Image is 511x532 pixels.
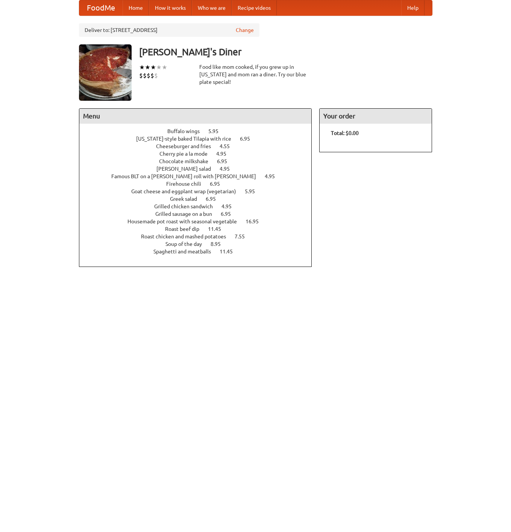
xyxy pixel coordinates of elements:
[165,226,235,232] a: Roast beef dip 11.45
[155,211,220,217] span: Grilled sausage on a bun
[165,226,207,232] span: Roast beef dip
[208,128,226,134] span: 5.95
[79,23,259,37] div: Deliver to: [STREET_ADDRESS]
[220,166,237,172] span: 4.95
[166,181,234,187] a: Firehouse chili 6.95
[159,158,216,164] span: Chocolate milkshake
[127,218,244,224] span: Housemade pot roast with seasonal vegetable
[208,226,229,232] span: 11.45
[245,188,262,194] span: 5.95
[216,151,234,157] span: 4.95
[123,0,149,15] a: Home
[111,173,264,179] span: Famous BLT on a [PERSON_NAME] roll with [PERSON_NAME]
[156,143,218,149] span: Cheeseburger and fries
[166,181,209,187] span: Firehouse chili
[401,0,425,15] a: Help
[159,151,240,157] a: Cherry pie a la mode 4.95
[192,0,232,15] a: Who we are
[232,0,277,15] a: Recipe videos
[159,158,241,164] a: Chocolate milkshake 6.95
[136,136,239,142] span: [US_STATE]-style baked Tilapia with rice
[210,181,227,187] span: 6.95
[79,0,123,15] a: FoodMe
[240,136,258,142] span: 6.95
[150,63,156,71] li: ★
[220,249,240,255] span: 11.45
[156,166,244,172] a: [PERSON_NAME] salad 4.95
[265,173,282,179] span: 4.95
[79,109,312,124] h4: Menu
[170,196,230,202] a: Greek salad 6.95
[170,196,205,202] span: Greek salad
[211,241,228,247] span: 8.95
[111,173,289,179] a: Famous BLT on a [PERSON_NAME] roll with [PERSON_NAME] 4.95
[139,71,143,80] li: $
[127,218,273,224] a: Housemade pot roast with seasonal vegetable 16.95
[153,249,218,255] span: Spaghetti and meatballs
[149,0,192,15] a: How it works
[136,136,264,142] a: [US_STATE]-style baked Tilapia with rice 6.95
[153,249,247,255] a: Spaghetti and meatballs 11.45
[167,128,232,134] a: Buffalo wings 5.95
[139,63,145,71] li: ★
[165,241,235,247] a: Soup of the day 8.95
[320,109,432,124] h4: Your order
[141,233,234,239] span: Roast chicken and mashed potatoes
[162,63,167,71] li: ★
[221,211,238,217] span: 6.95
[217,158,235,164] span: 6.95
[131,188,244,194] span: Goat cheese and eggplant wrap (vegetarian)
[206,196,223,202] span: 6.95
[155,211,245,217] a: Grilled sausage on a bun 6.95
[221,203,239,209] span: 4.95
[246,218,266,224] span: 16.95
[331,130,359,136] b: Total: $0.00
[131,188,269,194] a: Goat cheese and eggplant wrap (vegetarian) 5.95
[143,71,147,80] li: $
[167,128,207,134] span: Buffalo wings
[150,71,154,80] li: $
[156,63,162,71] li: ★
[220,143,237,149] span: 4.55
[165,241,209,247] span: Soup of the day
[199,63,312,86] div: Food like mom cooked, if you grew up in [US_STATE] and mom ran a diner. Try our blue plate special!
[156,166,218,172] span: [PERSON_NAME] salad
[139,44,432,59] h3: [PERSON_NAME]'s Diner
[156,143,244,149] a: Cheeseburger and fries 4.55
[154,203,246,209] a: Grilled chicken sandwich 4.95
[154,203,220,209] span: Grilled chicken sandwich
[141,233,259,239] a: Roast chicken and mashed potatoes 7.55
[79,44,132,101] img: angular.jpg
[235,233,252,239] span: 7.55
[145,63,150,71] li: ★
[159,151,215,157] span: Cherry pie a la mode
[147,71,150,80] li: $
[236,26,254,34] a: Change
[154,71,158,80] li: $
